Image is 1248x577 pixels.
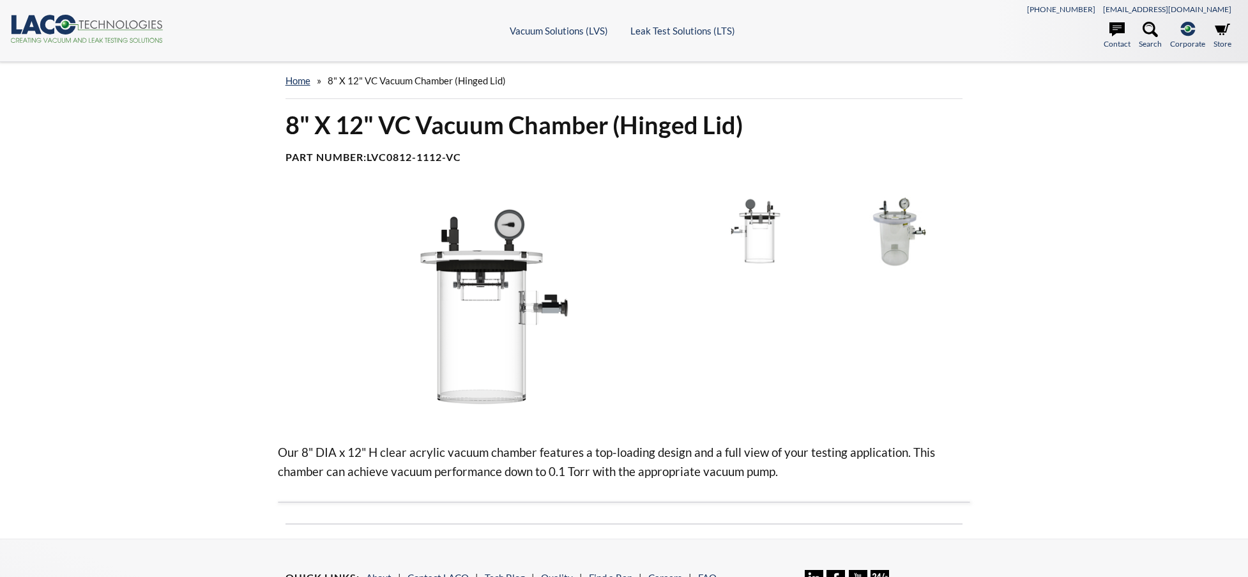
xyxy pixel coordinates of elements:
[278,443,971,481] p: Our 8" DIA x 12" H clear acrylic vacuum chamber features a top-loading design and a full view of ...
[1027,4,1095,14] a: [PHONE_NUMBER]
[1214,22,1231,50] a: Store
[285,151,963,164] h4: Part Number:
[510,25,608,36] a: Vacuum Solutions (LVS)
[832,195,964,269] img: LVC0812-1112-VC, top angled view
[285,109,963,141] h1: 8" X 12" VC Vacuum Chamber (Hinged Lid)
[328,75,506,86] span: 8" X 12" VC Vacuum Chamber (Hinged Lid)
[285,75,310,86] a: home
[367,151,461,163] b: LVC0812-1112-VC
[693,195,825,269] img: LVC0812-1112-VC, rear view
[1170,38,1205,50] span: Corporate
[630,25,735,36] a: Leak Test Solutions (LTS)
[1104,22,1130,50] a: Contact
[1103,4,1231,14] a: [EMAIL_ADDRESS][DOMAIN_NAME]
[1139,22,1162,50] a: Search
[285,63,963,99] div: »
[278,195,683,422] img: LVC0812-1112-VC, front view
